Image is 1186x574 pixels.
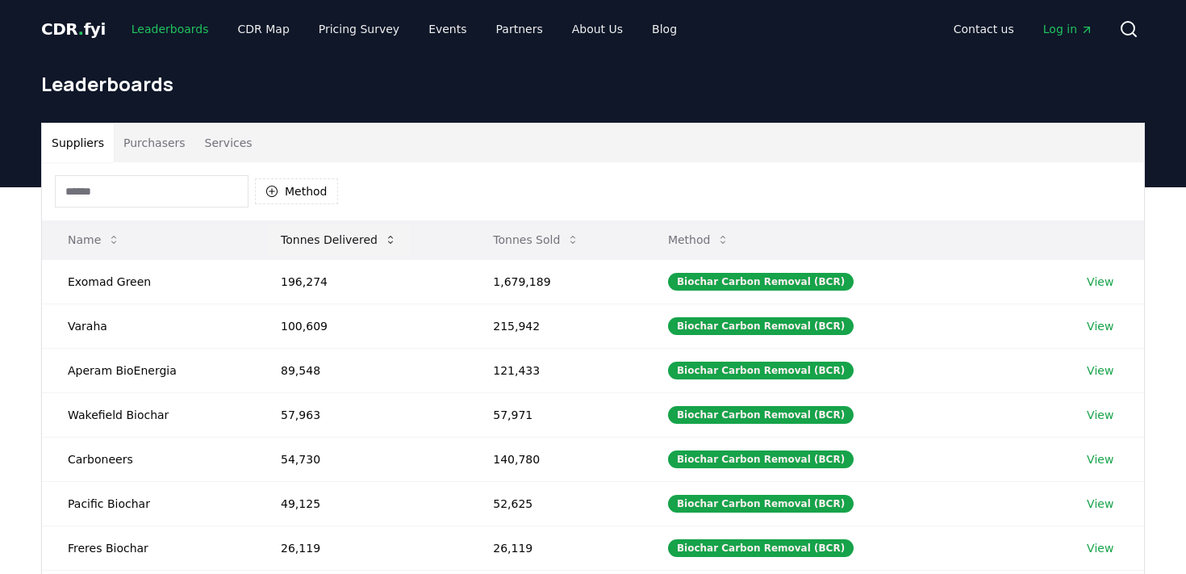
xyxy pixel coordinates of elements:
div: Biochar Carbon Removal (BCR) [668,317,854,335]
div: Biochar Carbon Removal (BCR) [668,539,854,557]
h1: Leaderboards [41,71,1145,97]
td: 1,679,189 [467,259,642,304]
td: 57,963 [255,392,467,437]
td: Exomad Green [42,259,255,304]
span: . [78,19,84,39]
td: 57,971 [467,392,642,437]
a: Pricing Survey [306,15,412,44]
td: 26,119 [467,526,642,570]
td: 100,609 [255,304,467,348]
td: 26,119 [255,526,467,570]
a: View [1087,362,1113,379]
a: View [1087,540,1113,556]
button: Name [55,224,133,256]
button: Suppliers [42,124,114,162]
div: Biochar Carbon Removal (BCR) [668,406,854,424]
td: Wakefield Biochar [42,392,255,437]
td: 54,730 [255,437,467,481]
div: Biochar Carbon Removal (BCR) [668,495,854,513]
a: CDR Map [225,15,303,44]
nav: Main [119,15,690,44]
a: About Us [559,15,636,44]
td: Pacific Biochar [42,481,255,526]
td: Carboneers [42,437,255,481]
td: 121,433 [467,348,642,392]
a: CDR.fyi [41,18,106,40]
td: Freres Biochar [42,526,255,570]
div: Biochar Carbon Removal (BCR) [668,450,854,468]
button: Purchasers [114,124,195,162]
a: View [1087,274,1113,290]
td: 140,780 [467,437,642,481]
td: 215,942 [467,304,642,348]
span: CDR fyi [41,19,106,39]
a: View [1087,451,1113,467]
nav: Main [941,15,1106,44]
td: 52,625 [467,481,642,526]
td: 196,274 [255,259,467,304]
a: View [1087,496,1113,512]
div: Biochar Carbon Removal (BCR) [668,273,854,291]
a: Log in [1030,15,1106,44]
button: Tonnes Sold [480,224,592,256]
button: Services [195,124,262,162]
a: View [1087,407,1113,423]
button: Tonnes Delivered [268,224,410,256]
a: Partners [483,15,556,44]
a: Blog [639,15,690,44]
a: Contact us [941,15,1027,44]
td: Aperam BioEnergia [42,348,255,392]
td: 89,548 [255,348,467,392]
td: Varaha [42,304,255,348]
a: View [1087,318,1113,334]
a: Leaderboards [119,15,222,44]
button: Method [655,224,743,256]
button: Method [255,178,338,204]
a: Events [416,15,479,44]
td: 49,125 [255,481,467,526]
span: Log in [1043,21,1093,37]
div: Biochar Carbon Removal (BCR) [668,362,854,379]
